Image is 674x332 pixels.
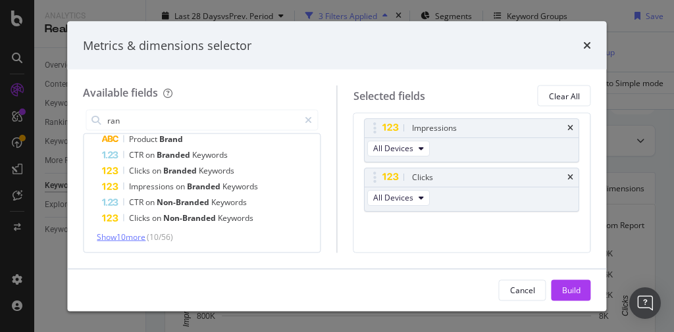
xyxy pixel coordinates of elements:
span: on [145,197,157,208]
div: times [568,124,574,131]
span: on [145,149,157,160]
span: ( 10 / 56 ) [147,231,173,243]
span: Keywords [192,149,228,160]
div: modal [67,21,606,311]
button: Build [552,279,591,300]
div: Selected fields [353,88,425,103]
input: Search by field name [106,110,298,130]
div: Metrics & dimensions selector [83,37,251,54]
span: Non-Branded [163,212,218,224]
div: Build [562,284,581,295]
span: on [176,181,187,192]
button: Clear All [538,85,591,107]
span: All Devices [374,143,414,154]
span: Keywords [218,212,253,224]
span: Keywords [199,165,234,176]
span: Branded [163,165,199,176]
span: Clicks [129,212,152,224]
div: Impressions [413,121,457,134]
span: Clicks [129,165,152,176]
span: CTR [129,197,145,208]
button: All Devices [368,140,430,156]
div: Clicks [413,170,434,183]
span: Non-Branded [157,197,211,208]
div: ImpressionstimesAll Devices [365,118,580,162]
div: times [568,173,574,181]
span: on [152,165,163,176]
button: All Devices [368,189,430,205]
span: on [152,212,163,224]
div: Available fields [83,85,158,100]
span: Keywords [222,181,258,192]
span: Branded [187,181,222,192]
span: Product [129,133,159,145]
span: Brand [159,133,183,145]
div: Clear All [549,90,580,101]
div: ClickstimesAll Devices [365,167,580,211]
span: Keywords [211,197,247,208]
div: Cancel [510,284,535,295]
span: Impressions [129,181,176,192]
span: CTR [129,149,145,160]
span: Branded [157,149,192,160]
span: All Devices [374,192,414,203]
span: Show 10 more [97,231,145,243]
div: times [583,37,591,54]
button: Cancel [499,279,546,300]
div: Open Intercom Messenger [629,287,661,319]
